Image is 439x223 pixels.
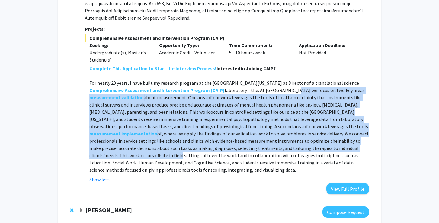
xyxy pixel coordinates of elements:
[89,130,157,137] a: measurement implementation
[89,49,150,63] div: Undergraduate(s), Master's Student(s)
[89,87,210,93] strong: Comprehensive Assessment and Intervention Program
[89,94,144,101] a: measurement validation
[155,42,225,63] div: Academic Credit, Volunteer
[89,65,216,72] a: Complete This Application to Start the Interview Process!
[5,196,26,218] iframe: Chat
[89,79,369,174] p: For nearly 20 years, I have built my research program at the [GEOGRAPHIC_DATA][US_STATE] as Direc...
[89,176,110,183] button: Show less
[159,42,220,49] p: Opportunity Type:
[322,206,369,218] button: Compose Request to Heather Wipfli
[89,42,150,49] p: Seeking:
[294,42,364,63] div: Not Provided
[89,94,144,100] strong: measurement validation
[70,208,74,212] span: Remove Heather Wipfli from bookmarks
[85,26,105,32] strong: Projects:
[229,42,290,49] p: Time Commitment:
[211,87,225,93] strong: (CAIP)
[225,42,295,63] div: 5 - 10 hours/week
[89,65,216,72] strong: Complete This Application to Start the Interview Process!
[89,131,157,137] strong: measurement implementation
[299,42,360,49] p: Application Deadline:
[326,183,369,194] button: View Full Profile
[79,208,84,213] span: Expand Heather Wipfli Bookmark
[85,34,369,42] span: Comprehensive Assessment and Intervention Program (CAIP)
[89,87,225,94] a: Comprehensive Assessment and Intervention Program (CAIP)
[216,65,276,72] strong: Interested in Joining CAIP?
[85,206,132,214] strong: [PERSON_NAME]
